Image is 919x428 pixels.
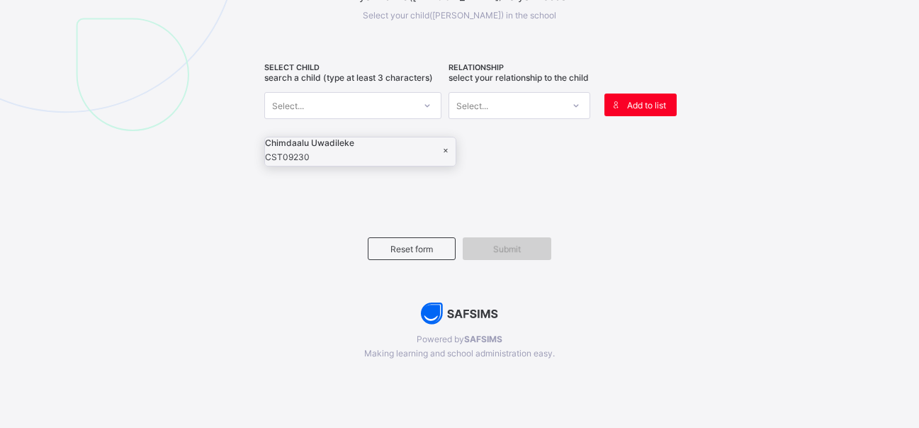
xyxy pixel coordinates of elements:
[265,137,354,148] span: Chimdaalu Uwadileke
[230,348,689,359] span: Making learning and school administration easy.
[443,145,449,155] div: ×
[379,244,445,254] span: Reset form
[363,10,556,21] span: Select your child([PERSON_NAME]) in the school
[272,92,304,119] div: Select...
[464,334,502,344] b: SAFSIMS
[473,244,541,254] span: Submit
[627,100,666,111] span: Add to list
[230,334,689,344] span: Powered by
[264,72,433,83] span: Search a child (type at least 3 characters)
[265,152,310,162] span: CST09230
[421,303,498,325] img: AdK1DDW6R+oPwAAAABJRU5ErkJggg==
[449,63,590,72] span: RELATIONSHIP
[456,92,488,119] div: Select...
[449,72,589,83] span: Select your relationship to the child
[264,63,441,72] span: SELECT CHILD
